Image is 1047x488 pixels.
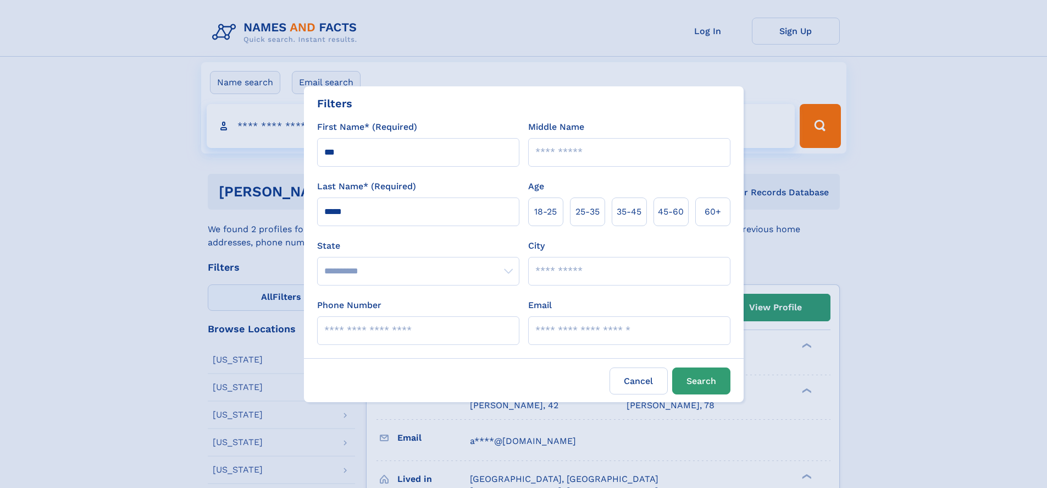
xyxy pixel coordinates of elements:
[658,205,684,218] span: 45‑60
[617,205,641,218] span: 35‑45
[705,205,721,218] span: 60+
[317,239,519,253] label: State
[575,205,600,218] span: 25‑35
[317,299,381,312] label: Phone Number
[672,368,730,394] button: Search
[317,95,352,112] div: Filters
[528,239,545,253] label: City
[528,180,544,193] label: Age
[534,205,557,218] span: 18‑25
[528,120,584,134] label: Middle Name
[317,120,417,134] label: First Name* (Required)
[317,180,416,193] label: Last Name* (Required)
[610,368,668,394] label: Cancel
[528,299,552,312] label: Email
